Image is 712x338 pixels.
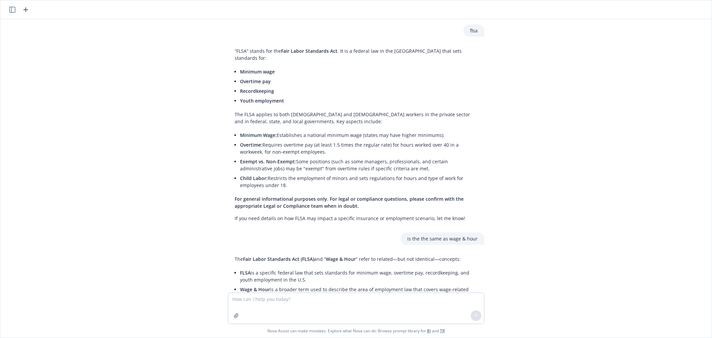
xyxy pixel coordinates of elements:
span: Fair Labor Standards Act [281,48,337,54]
span: FLSA [240,270,251,276]
p: is the the same as wage & hour [407,235,478,242]
li: Establishes a national minimum wage (states may have higher minimums). [240,130,478,140]
li: is a broader term used to describe the area of employment law that covers wage-related and workin... [240,285,478,308]
a: BI [427,328,431,334]
span: For general informational purposes only. For legal or compliance questions, please confirm with t... [235,196,464,209]
span: Minimum wage [240,68,275,75]
span: Exempt vs. Non-Exempt: [240,158,296,165]
p: If you need details on how FLSA may impact a specific insurance or employment scenario, let me know! [235,215,478,222]
a: TR [440,328,445,334]
span: Wage & Hour [326,256,356,262]
span: Child Labor: [240,175,268,181]
p: The and “ ” refer to related—but not identical—concepts: [235,256,478,263]
span: Minimum Wage: [240,132,277,138]
li: Requires overtime pay (at least 1.5 times the regular rate) for hours worked over 40 in a workwee... [240,140,478,157]
span: Overtime: [240,142,262,148]
p: The FLSA applies to both [DEMOGRAPHIC_DATA] and [DEMOGRAPHIC_DATA] workers in the private sector ... [235,111,478,125]
span: Youth employment [240,98,284,104]
span: Fair Labor Standards Act (FLSA) [243,256,314,262]
span: Overtime pay [240,78,271,84]
p: “FLSA” stands for the . It is a federal law in the [GEOGRAPHIC_DATA] that sets standards for: [235,47,478,61]
p: flsa [470,27,478,34]
span: Nova Assist can make mistakes. Explore what Nova can do: Browse prompt library for and [3,324,709,338]
span: Wage & Hour [240,286,270,293]
li: is a specific federal law that sets standards for minimum wage, overtime pay, recordkeeping, and ... [240,268,478,285]
span: Recordkeeping [240,88,274,94]
li: Some positions (such as some managers, professionals, and certain administrative jobs) may be "ex... [240,157,478,173]
li: Restricts the employment of minors and sets regulations for hours and type of work for employees ... [240,173,478,190]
